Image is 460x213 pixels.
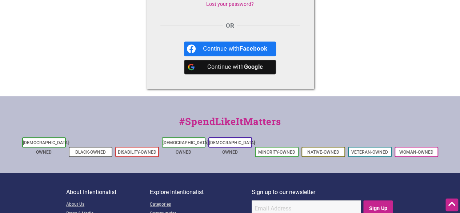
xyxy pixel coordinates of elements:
a: About Us [66,200,150,209]
b: Google [244,63,263,70]
div: Continue with [203,42,267,56]
div: Scroll Back to Top [445,198,458,211]
a: [DEMOGRAPHIC_DATA]-Owned [23,140,70,155]
a: Veteran-Owned [351,150,388,155]
div: Continue with [203,60,267,74]
p: About Intentionalist [66,188,150,197]
b: Facebook [239,46,267,52]
p: Explore Intentionalist [150,188,252,197]
a: Categories [150,200,252,209]
a: [DEMOGRAPHIC_DATA]-Owned [209,140,256,155]
a: Continue with <b>Facebook</b> [184,42,276,56]
a: Native-Owned [307,150,339,155]
a: Lost your password? [206,1,254,7]
a: Disability-Owned [118,150,156,155]
a: Black-Owned [75,150,106,155]
a: [DEMOGRAPHIC_DATA]-Owned [163,140,210,155]
div: OR [157,21,303,31]
a: Woman-Owned [399,150,433,155]
a: Continue with <b>Google</b> [184,60,276,74]
p: Sign up to our newsletter [252,188,394,197]
a: Minority-Owned [258,150,295,155]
